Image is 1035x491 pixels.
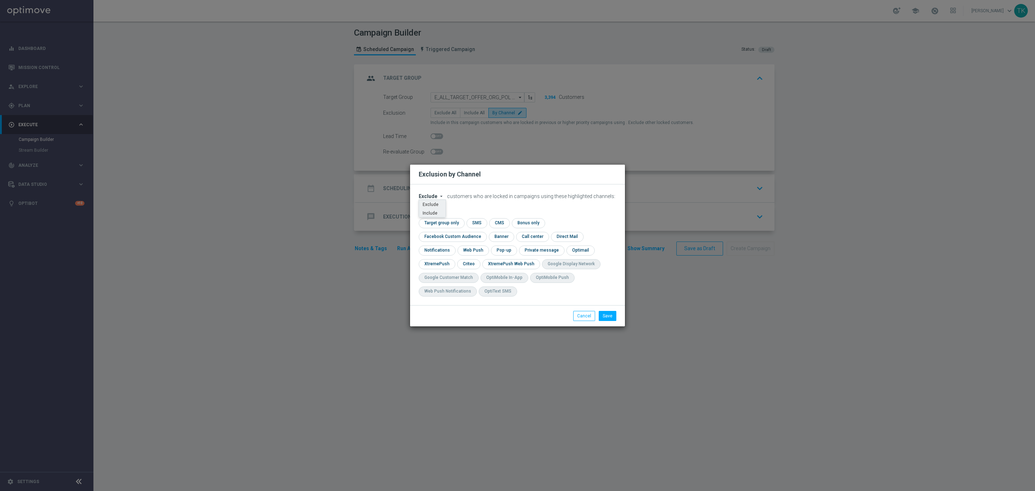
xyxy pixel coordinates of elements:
[548,261,595,267] div: Google Display Network
[486,275,523,281] div: OptiMobile In-App
[536,275,569,281] div: OptiMobile Push
[419,170,481,179] h2: Exclusion by Channel
[419,193,446,199] button: Exclude arrow_drop_down
[573,311,595,321] button: Cancel
[419,199,446,217] ng-dropdown-panel: Options list
[419,193,437,199] span: Exclude
[438,193,444,199] i: arrow_drop_down
[599,311,616,321] button: Save
[419,193,616,199] div: customers who are locked in campaigns using these highlighted channels:
[484,288,511,294] div: OptiText SMS
[424,275,473,281] div: Google Customer Match
[424,288,471,294] div: Web Push Notifications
